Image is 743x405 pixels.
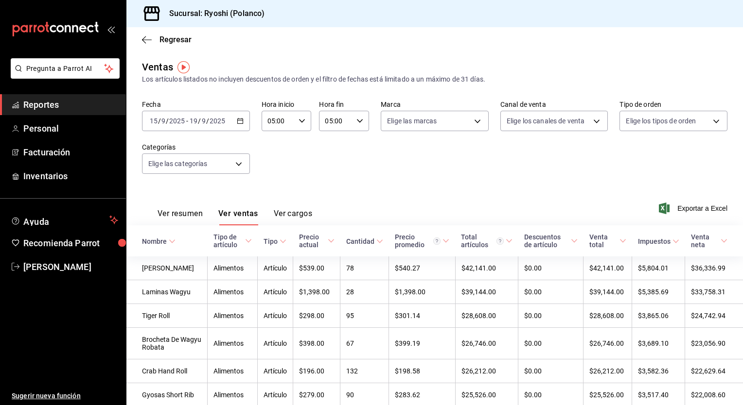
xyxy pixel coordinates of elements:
span: / [158,117,161,125]
span: Total artículos [461,233,513,249]
button: Exportar a Excel [661,202,727,214]
label: Canal de venta [500,101,608,108]
td: Artículo [258,280,293,304]
td: $539.00 [293,256,340,280]
span: Sugerir nueva función [12,391,118,401]
div: Precio promedio [395,233,441,249]
button: Regresar [142,35,192,44]
span: Nombre [142,237,176,245]
div: Cantidad [346,237,374,245]
button: open_drawer_menu [107,25,115,33]
td: Alimentos [208,328,258,359]
div: navigation tabs [158,209,312,225]
td: $398.00 [293,328,340,359]
td: Artículo [258,359,293,383]
span: - [186,117,188,125]
td: $0.00 [518,359,584,383]
td: $196.00 [293,359,340,383]
span: Impuestos [638,237,679,245]
label: Fecha [142,101,250,108]
td: $0.00 [518,280,584,304]
td: Alimentos [208,359,258,383]
button: Tooltip marker [177,61,190,73]
label: Hora fin [319,101,369,108]
td: $23,056.90 [685,328,743,359]
td: Laminas Wagyu [126,280,208,304]
span: Tipo de artículo [213,233,252,249]
span: Facturación [23,146,118,159]
td: $39,144.00 [584,280,632,304]
span: Elige los tipos de orden [626,116,696,126]
td: $3,689.10 [632,328,685,359]
div: Ventas [142,60,173,74]
button: Ver ventas [218,209,258,225]
td: $36,336.99 [685,256,743,280]
td: $28,608.00 [455,304,518,328]
input: ---- [169,117,185,125]
td: 95 [340,304,389,328]
div: Venta total [589,233,618,249]
td: $42,141.00 [455,256,518,280]
div: Tipo de artículo [213,233,243,249]
td: Tiger Roll [126,304,208,328]
span: Precio actual [299,233,335,249]
td: [PERSON_NAME] [126,256,208,280]
span: [PERSON_NAME] [23,260,118,273]
input: -- [201,117,206,125]
td: $5,385.69 [632,280,685,304]
span: Elige las marcas [387,116,437,126]
td: $33,758.31 [685,280,743,304]
button: Pregunta a Parrot AI [11,58,120,79]
a: Pregunta a Parrot AI [7,70,120,81]
span: Regresar [159,35,192,44]
td: 78 [340,256,389,280]
td: Artículo [258,328,293,359]
td: $0.00 [518,328,584,359]
span: Ayuda [23,214,106,226]
svg: Precio promedio = Total artículos / cantidad [433,237,441,245]
div: Tipo [264,237,278,245]
td: Alimentos [208,304,258,328]
td: $198.58 [389,359,455,383]
td: $26,212.00 [455,359,518,383]
span: Recomienda Parrot [23,236,118,250]
span: / [198,117,201,125]
label: Categorías [142,144,250,151]
td: $399.19 [389,328,455,359]
td: $26,746.00 [455,328,518,359]
span: Venta neta [691,233,727,249]
div: Total artículos [461,233,504,249]
div: Venta neta [691,233,719,249]
span: Precio promedio [395,233,449,249]
span: Inventarios [23,169,118,183]
svg: El total artículos considera cambios de precios en los artículos así como costos adicionales por ... [496,237,504,245]
td: Brocheta De Wagyu Robata [126,328,208,359]
span: Cantidad [346,237,383,245]
td: $26,746.00 [584,328,632,359]
span: / [206,117,209,125]
td: $0.00 [518,256,584,280]
span: Pregunta a Parrot AI [26,64,105,74]
td: $28,608.00 [584,304,632,328]
td: Alimentos [208,256,258,280]
div: Los artículos listados no incluyen descuentos de orden y el filtro de fechas está limitado a un m... [142,74,727,84]
input: -- [149,117,158,125]
span: / [166,117,169,125]
span: Elige los canales de venta [507,116,584,126]
label: Hora inicio [262,101,312,108]
td: $39,144.00 [455,280,518,304]
td: $298.00 [293,304,340,328]
td: $0.00 [518,304,584,328]
td: $3,865.06 [632,304,685,328]
td: $22,629.64 [685,359,743,383]
td: $301.14 [389,304,455,328]
td: $42,141.00 [584,256,632,280]
label: Marca [381,101,489,108]
td: 28 [340,280,389,304]
div: Precio actual [299,233,326,249]
td: $24,742.94 [685,304,743,328]
span: Personal [23,122,118,135]
td: 67 [340,328,389,359]
td: $26,212.00 [584,359,632,383]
